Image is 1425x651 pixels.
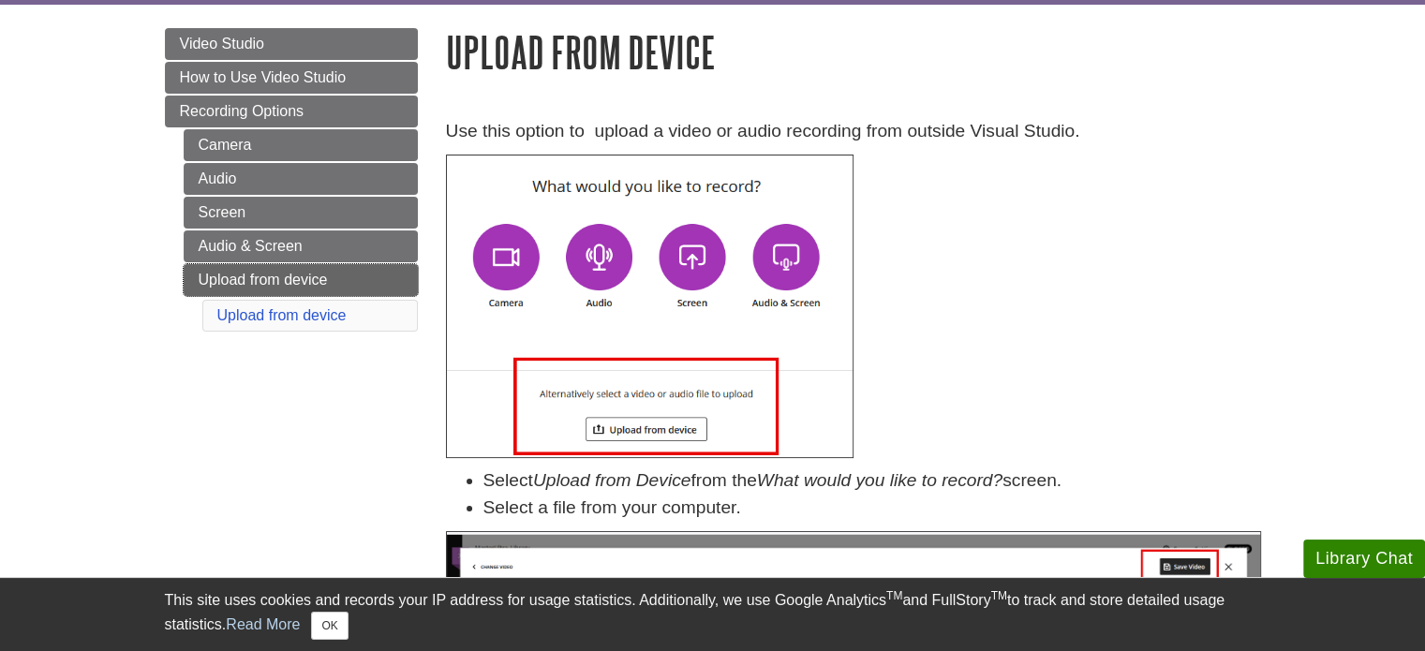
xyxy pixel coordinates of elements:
sup: TM [886,589,902,602]
em: What would you like to record? [757,470,1002,490]
a: Screen [184,197,418,229]
p: Use this option to upload a video or audio recording from outside Visual Studio. [446,118,1261,145]
span: Recording Options [180,103,304,119]
div: Guide Page Menu [165,28,418,335]
em: Upload from Device [533,470,691,490]
h1: Upload from device [446,28,1261,76]
a: Upload from device [184,264,418,296]
li: Select from the screen. [483,467,1261,495]
li: Select a file from your computer. [483,495,1261,522]
a: Video Studio [165,28,418,60]
button: Close [311,612,348,640]
sup: TM [991,589,1007,602]
div: This site uses cookies and records your IP address for usage statistics. Additionally, we use Goo... [165,589,1261,640]
button: Library Chat [1303,540,1425,578]
a: Audio & Screen [184,230,418,262]
a: Recording Options [165,96,418,127]
img: recording options [446,155,854,458]
a: Read More [226,616,300,632]
a: Audio [184,163,418,195]
span: How to Use Video Studio [180,69,347,85]
span: Video Studio [180,36,264,52]
a: How to Use Video Studio [165,62,418,94]
a: Camera [184,129,418,161]
a: Upload from device [217,307,347,323]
